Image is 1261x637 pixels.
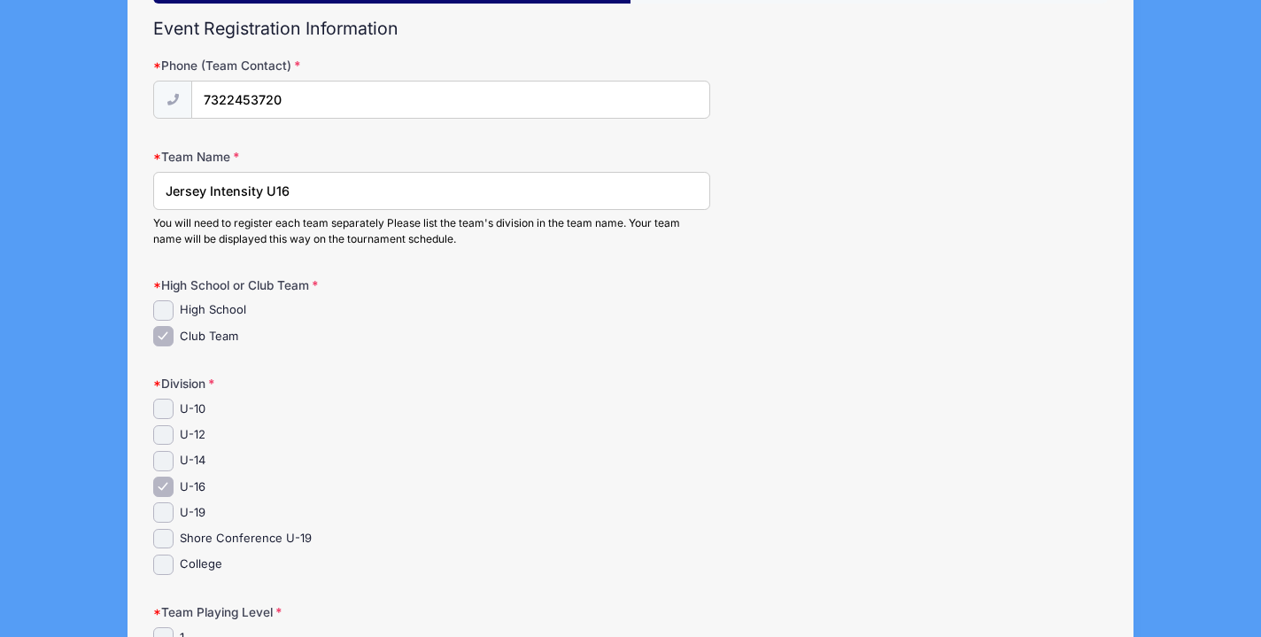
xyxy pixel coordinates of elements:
[153,57,471,74] label: Phone (Team Contact)
[180,555,222,573] label: College
[191,81,710,119] input: (xxx) xxx-xxxx
[153,215,710,247] div: You will need to register each team separately Please list the team's division in the team name. ...
[153,603,471,621] label: Team Playing Level
[153,148,471,166] label: Team Name
[180,328,238,346] label: Club Team
[180,452,205,470] label: U-14
[153,375,471,392] label: Division
[153,276,471,294] label: High School or Club Team
[153,19,1108,39] h2: Event Registration Information
[180,530,312,548] label: Shore Conference U-19
[180,426,205,444] label: U-12
[180,400,205,418] label: U-10
[180,478,205,496] label: U-16
[180,504,205,522] label: U-19
[180,301,246,319] label: High School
